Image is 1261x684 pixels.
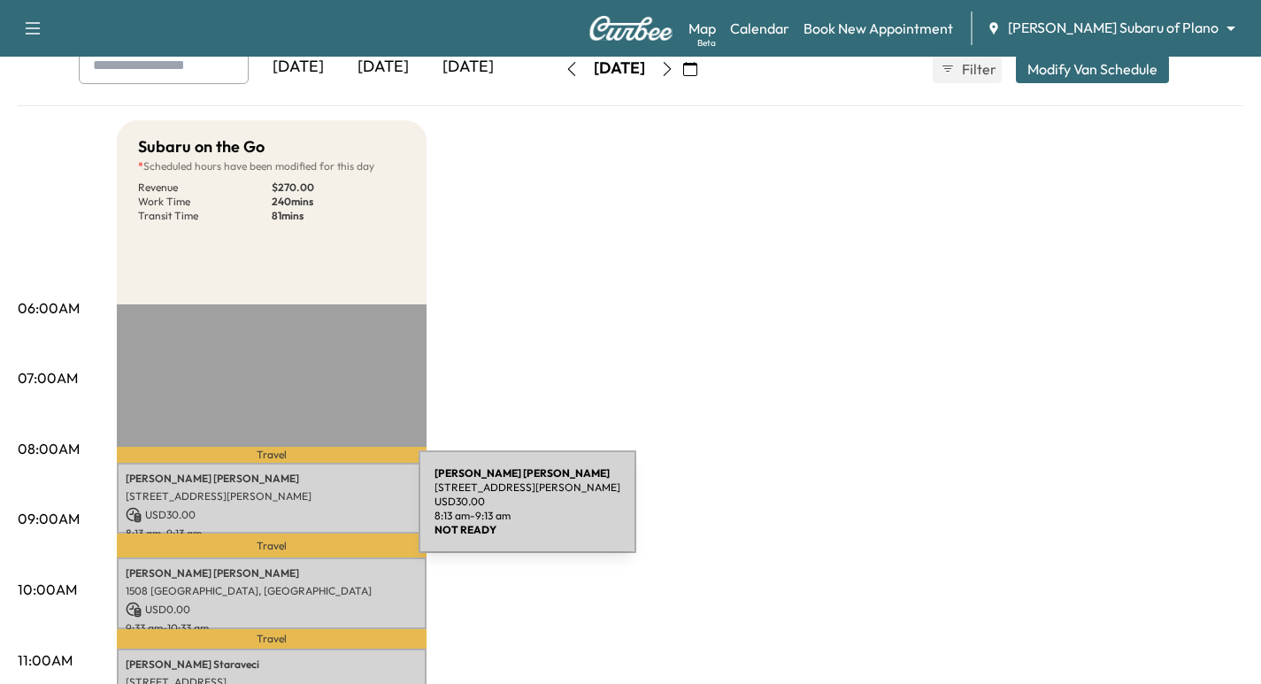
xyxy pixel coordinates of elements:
[18,649,73,671] p: 11:00AM
[426,47,511,88] div: [DATE]
[18,438,80,459] p: 08:00AM
[18,367,78,388] p: 07:00AM
[126,566,418,580] p: [PERSON_NAME] [PERSON_NAME]
[272,181,405,195] p: $ 270.00
[117,447,427,462] p: Travel
[730,18,789,39] a: Calendar
[126,602,418,618] p: USD 0.00
[126,584,418,598] p: 1508 [GEOGRAPHIC_DATA], [GEOGRAPHIC_DATA]
[117,629,427,649] p: Travel
[697,36,716,50] div: Beta
[126,657,418,672] p: [PERSON_NAME] Staraveci
[138,134,265,159] h5: Subaru on the Go
[126,621,418,635] p: 9:33 am - 10:33 am
[933,55,1002,83] button: Filter
[1008,18,1219,38] span: [PERSON_NAME] Subaru of Plano
[117,534,427,557] p: Travel
[804,18,953,39] a: Book New Appointment
[588,16,673,41] img: Curbee Logo
[1016,55,1169,83] button: Modify Van Schedule
[126,526,418,541] p: 8:13 am - 9:13 am
[256,47,341,88] div: [DATE]
[341,47,426,88] div: [DATE]
[138,195,272,209] p: Work Time
[594,58,645,80] div: [DATE]
[138,209,272,223] p: Transit Time
[138,181,272,195] p: Revenue
[272,209,405,223] p: 81 mins
[272,195,405,209] p: 240 mins
[18,579,77,600] p: 10:00AM
[688,18,716,39] a: MapBeta
[18,297,80,319] p: 06:00AM
[126,489,418,503] p: [STREET_ADDRESS][PERSON_NAME]
[18,508,80,529] p: 09:00AM
[962,58,994,80] span: Filter
[138,159,405,173] p: Scheduled hours have been modified for this day
[126,507,418,523] p: USD 30.00
[126,472,418,486] p: [PERSON_NAME] [PERSON_NAME]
